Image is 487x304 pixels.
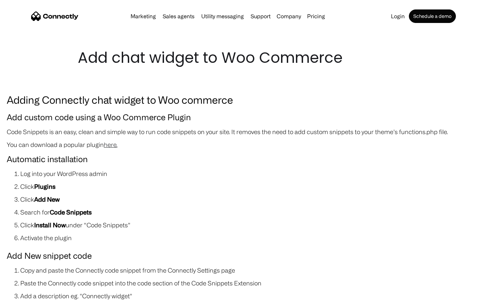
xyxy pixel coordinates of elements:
[388,14,408,19] a: Login
[20,220,480,230] li: Click under “Code Snippets”
[20,265,480,275] li: Copy and paste the Connectly code snippet from the Connectly Settings page
[7,111,480,124] h4: Add custom code using a Woo Commerce Plugin
[34,196,60,203] strong: Add New
[78,47,409,68] h1: Add chat widget to Woo Commerce
[199,14,247,19] a: Utility messaging
[7,127,480,136] p: Code Snippets is an easy, clean and simple way to run code snippets on your site. It removes the ...
[7,153,480,166] h4: Automatic installation
[304,14,328,19] a: Pricing
[34,183,55,190] strong: Plugins
[7,249,480,262] h4: Add New snippet code
[248,14,273,19] a: Support
[50,209,92,216] strong: Code Snippets
[160,14,197,19] a: Sales agents
[7,140,480,149] p: You can download a popular plugin
[277,11,301,21] div: Company
[20,169,480,178] li: Log into your WordPress admin
[128,14,159,19] a: Marketing
[20,291,480,301] li: Add a description eg. "Connectly widget"
[409,9,456,23] a: Schedule a demo
[7,92,480,107] h3: Adding Connectly chat widget to Woo commerce
[20,195,480,204] li: Click
[14,292,41,302] ul: Language list
[20,278,480,288] li: Paste the Connectly code snippet into the code section of the Code Snippets Extension
[20,182,480,191] li: Click
[7,292,41,302] aside: Language selected: English
[20,207,480,217] li: Search for
[34,222,66,228] strong: Install Now
[104,141,117,148] a: here.
[20,233,480,243] li: Activate the plugin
